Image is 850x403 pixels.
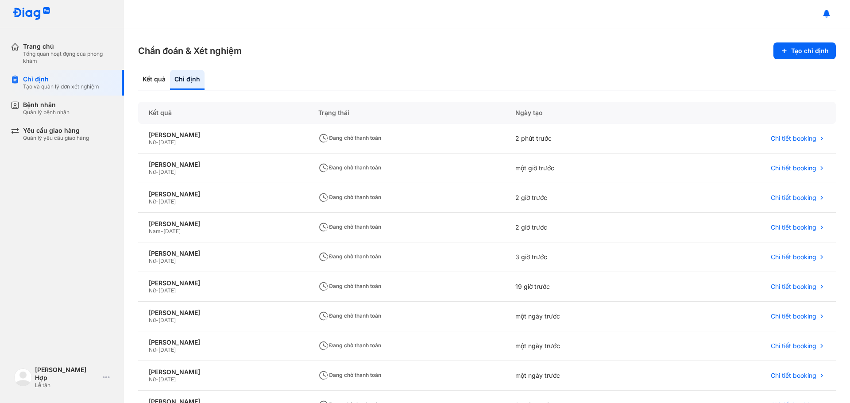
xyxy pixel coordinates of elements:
span: [DATE] [158,198,176,205]
span: - [156,257,158,264]
img: logo [14,368,32,386]
span: - [156,169,158,175]
div: một ngày trước [505,331,659,361]
div: 3 giờ trước [505,242,659,272]
span: - [156,198,158,205]
div: Ngày tạo [505,102,659,124]
div: 2 phút trước [505,124,659,154]
span: Đang chờ thanh toán [318,312,381,319]
span: Đang chờ thanh toán [318,223,381,230]
span: Đang chờ thanh toán [318,372,381,378]
div: [PERSON_NAME] [149,368,297,376]
span: - [161,228,163,234]
div: [PERSON_NAME] [149,161,297,169]
span: - [156,317,158,323]
span: Đang chờ thanh toán [318,134,381,141]
span: Chi tiết booking [771,342,816,350]
div: [PERSON_NAME] [149,338,297,346]
div: Yêu cầu giao hàng [23,127,89,134]
div: 2 giờ trước [505,183,659,213]
span: Đang chờ thanh toán [318,342,381,349]
span: [DATE] [158,317,176,323]
span: Đang chờ thanh toán [318,283,381,289]
span: - [156,346,158,353]
span: Chi tiết booking [771,312,816,320]
span: Nữ [149,198,156,205]
h3: Chẩn đoán & Xét nghiệm [138,45,242,57]
span: Nữ [149,346,156,353]
span: Chi tiết booking [771,194,816,202]
span: - [156,287,158,294]
div: một ngày trước [505,302,659,331]
span: Chi tiết booking [771,283,816,291]
div: Quản lý yêu cầu giao hàng [23,134,89,142]
span: Chi tiết booking [771,372,816,380]
img: logo [12,7,50,21]
span: Nữ [149,376,156,383]
span: - [156,376,158,383]
span: [DATE] [158,346,176,353]
div: [PERSON_NAME] [149,249,297,257]
div: [PERSON_NAME] [149,220,297,228]
span: Nam [149,228,161,234]
span: Nữ [149,257,156,264]
span: [DATE] [158,169,176,175]
div: Trạng thái [308,102,504,124]
span: Nữ [149,317,156,323]
div: một ngày trước [505,361,659,391]
span: Đang chờ thanh toán [318,194,381,200]
div: Lễ tân [35,382,99,389]
div: Tổng quan hoạt động của phòng khám [23,50,113,65]
span: [DATE] [158,287,176,294]
span: - [156,139,158,146]
span: Nữ [149,139,156,146]
div: [PERSON_NAME] [149,279,297,287]
div: [PERSON_NAME] [149,190,297,198]
span: [DATE] [163,228,181,234]
div: Quản lý bệnh nhân [23,109,70,116]
div: Tạo và quản lý đơn xét nghiệm [23,83,99,90]
div: [PERSON_NAME] [149,131,297,139]
span: Chi tiết booking [771,164,816,172]
span: Chi tiết booking [771,134,816,142]
div: [PERSON_NAME] Hợp [35,366,99,382]
div: [PERSON_NAME] [149,309,297,317]
div: Chỉ định [170,70,205,90]
span: Nữ [149,287,156,294]
span: Chi tiết booking [771,223,816,231]
span: [DATE] [158,376,176,383]
div: 2 giờ trước [505,213,659,242]
div: Bệnh nhân [23,101,70,109]
div: một giờ trước [505,154,659,183]
div: Chỉ định [23,75,99,83]
div: Trang chủ [23,42,113,50]
div: Kết quả [138,102,308,124]
span: [DATE] [158,139,176,146]
div: 19 giờ trước [505,272,659,302]
span: Đang chờ thanh toán [318,253,381,260]
span: [DATE] [158,257,176,264]
button: Tạo chỉ định [773,42,836,59]
span: Nữ [149,169,156,175]
span: Đang chờ thanh toán [318,164,381,171]
div: Kết quả [138,70,170,90]
span: Chi tiết booking [771,253,816,261]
